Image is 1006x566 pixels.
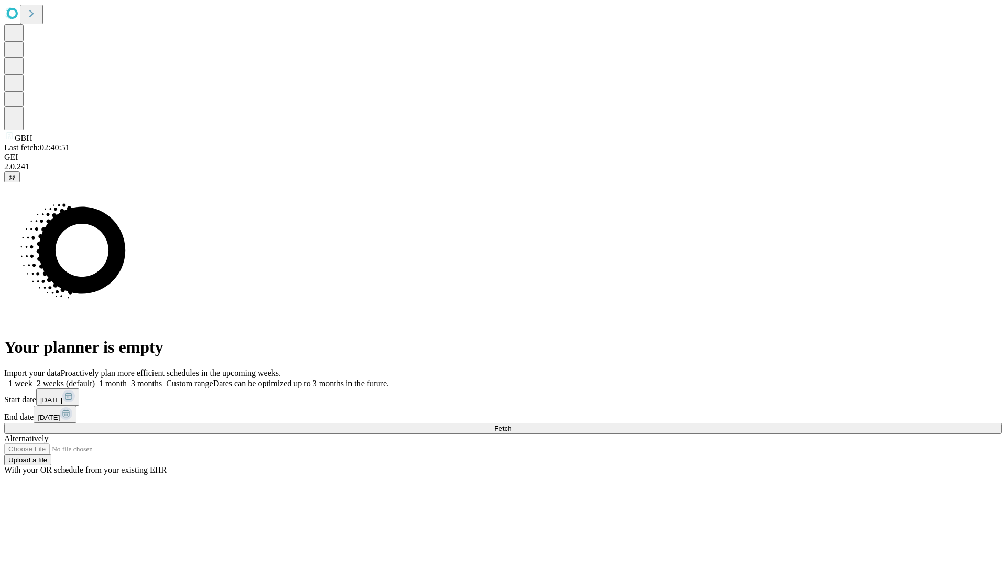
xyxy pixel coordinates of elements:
[494,424,511,432] span: Fetch
[4,171,20,182] button: @
[36,388,79,406] button: [DATE]
[8,173,16,181] span: @
[4,162,1002,171] div: 2.0.241
[38,413,60,421] span: [DATE]
[4,454,51,465] button: Upload a file
[15,134,32,143] span: GBH
[4,368,61,377] span: Import your data
[4,338,1002,357] h1: Your planner is empty
[4,406,1002,423] div: End date
[8,379,32,388] span: 1 week
[99,379,127,388] span: 1 month
[61,368,281,377] span: Proactively plan more efficient schedules in the upcoming weeks.
[4,465,167,474] span: With your OR schedule from your existing EHR
[166,379,213,388] span: Custom range
[213,379,389,388] span: Dates can be optimized up to 3 months in the future.
[131,379,162,388] span: 3 months
[4,143,70,152] span: Last fetch: 02:40:51
[4,423,1002,434] button: Fetch
[40,396,62,404] span: [DATE]
[4,388,1002,406] div: Start date
[34,406,76,423] button: [DATE]
[37,379,95,388] span: 2 weeks (default)
[4,153,1002,162] div: GEI
[4,434,48,443] span: Alternatively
